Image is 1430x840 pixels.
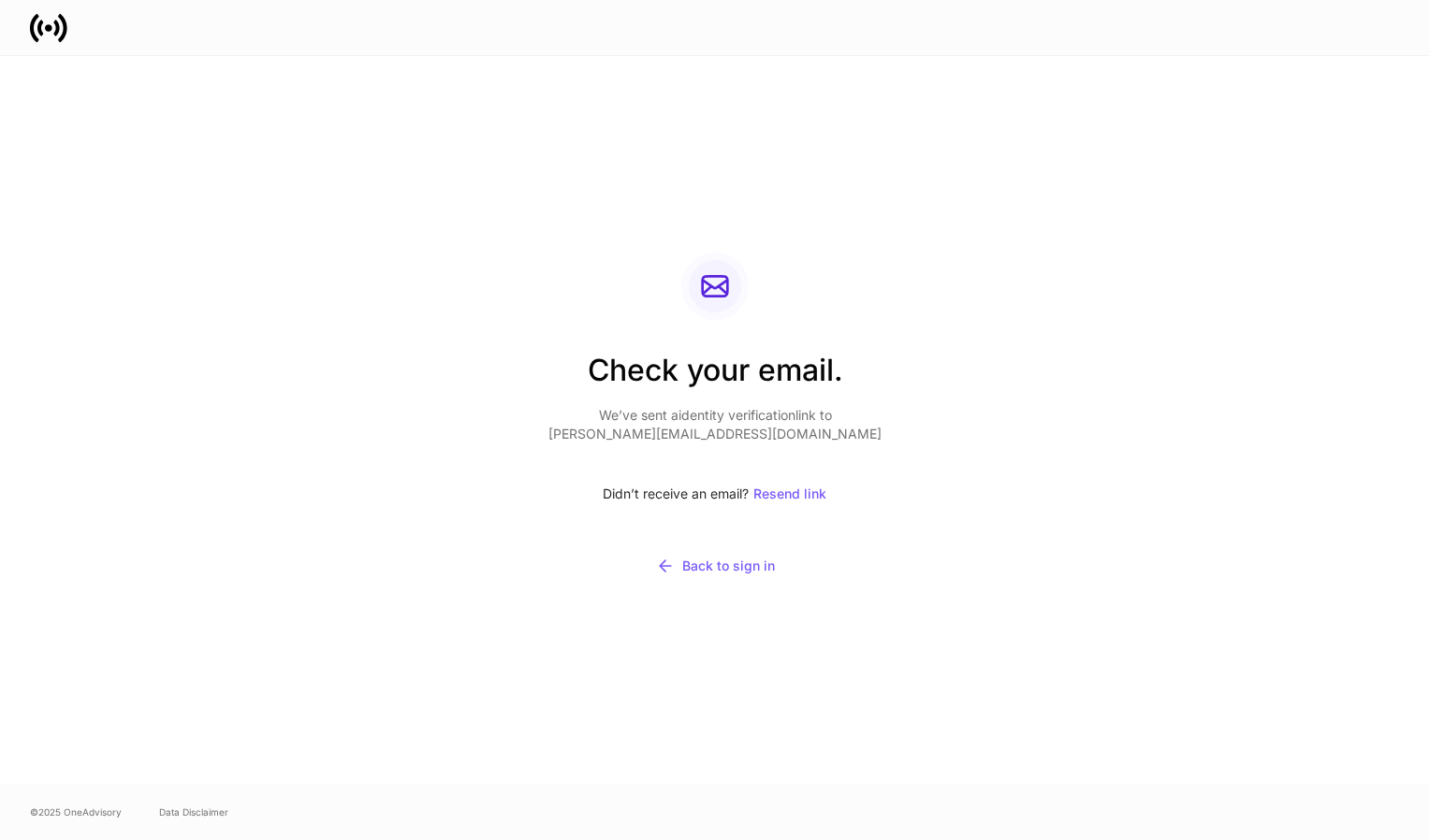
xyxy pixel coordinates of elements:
[753,487,826,500] div: Resend link
[30,804,122,819] span: © 2025 OneAdvisory
[548,473,882,514] div: Didn’t receive an email?
[548,406,882,443] p: We’ve sent a identity verification link to [PERSON_NAME][EMAIL_ADDRESS][DOMAIN_NAME]
[548,350,882,406] h2: Check your email.
[548,544,882,587] button: Back to sign in
[656,557,775,575] div: Back to sign in
[159,804,228,819] a: Data Disclaimer
[752,473,827,514] button: Resend link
